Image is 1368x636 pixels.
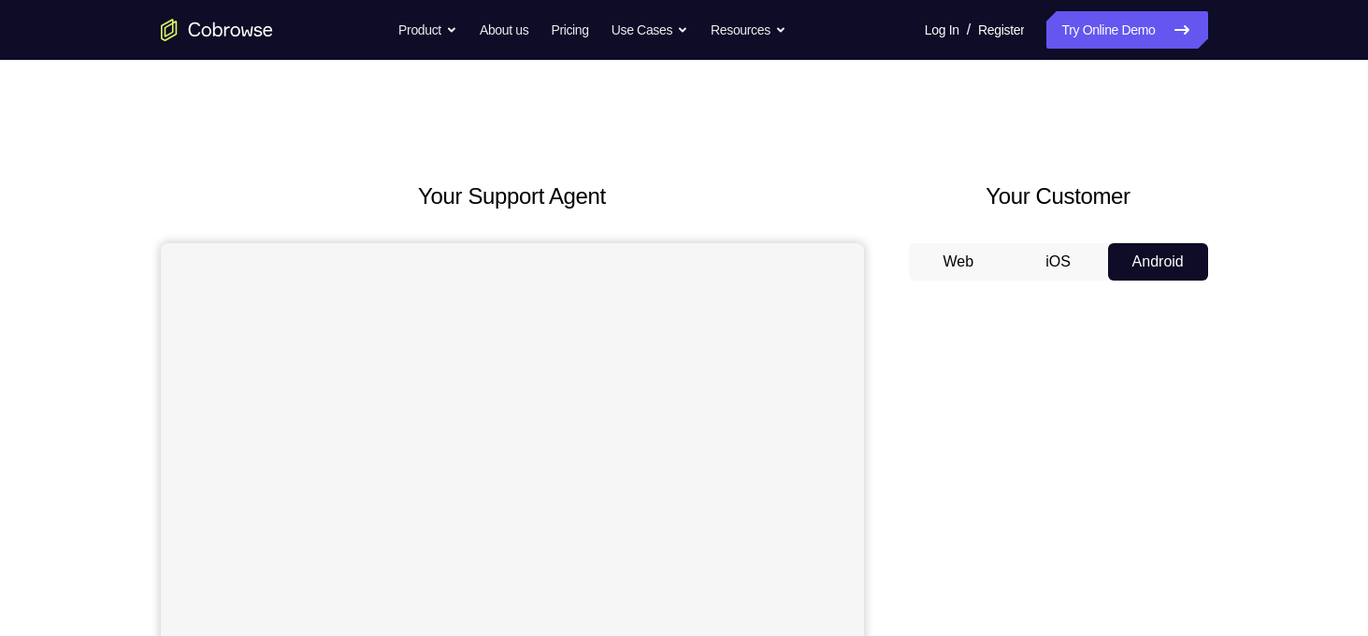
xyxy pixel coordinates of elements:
[1046,11,1207,49] a: Try Online Demo
[1008,243,1108,281] button: iOS
[398,11,457,49] button: Product
[909,180,1208,213] h2: Your Customer
[161,19,273,41] a: Go to the home page
[551,11,588,49] a: Pricing
[925,11,959,49] a: Log In
[909,243,1009,281] button: Web
[612,11,688,49] button: Use Cases
[978,11,1024,49] a: Register
[161,180,864,213] h2: Your Support Agent
[1108,243,1208,281] button: Android
[967,19,971,41] span: /
[480,11,528,49] a: About us
[711,11,786,49] button: Resources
